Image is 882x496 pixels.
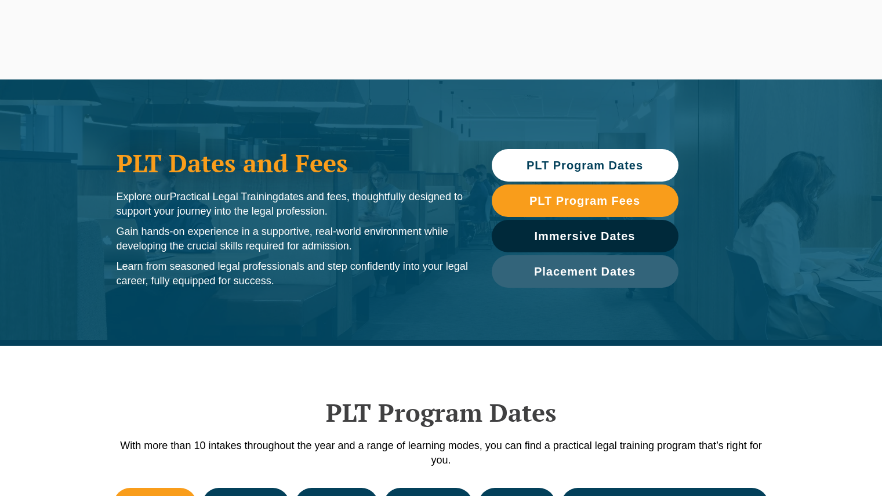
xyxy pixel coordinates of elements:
span: Immersive Dates [535,230,636,242]
a: PLT Program Fees [492,184,678,217]
a: Placement Dates [492,255,678,288]
p: With more than 10 intakes throughout the year and a range of learning modes, you can find a pract... [111,439,772,468]
p: Gain hands-on experience in a supportive, real-world environment while developing the crucial ski... [117,225,469,254]
p: Explore our dates and fees, thoughtfully designed to support your journey into the legal profession. [117,190,469,219]
span: PLT Program Dates [527,160,643,171]
p: Learn from seasoned legal professionals and step confidently into your legal career, fully equipp... [117,259,469,288]
a: Immersive Dates [492,220,678,252]
a: PLT Program Dates [492,149,678,182]
h2: PLT Program Dates [111,398,772,427]
span: Placement Dates [534,266,636,277]
span: Practical Legal Training [170,191,278,202]
span: PLT Program Fees [529,195,640,207]
h1: PLT Dates and Fees [117,149,469,178]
